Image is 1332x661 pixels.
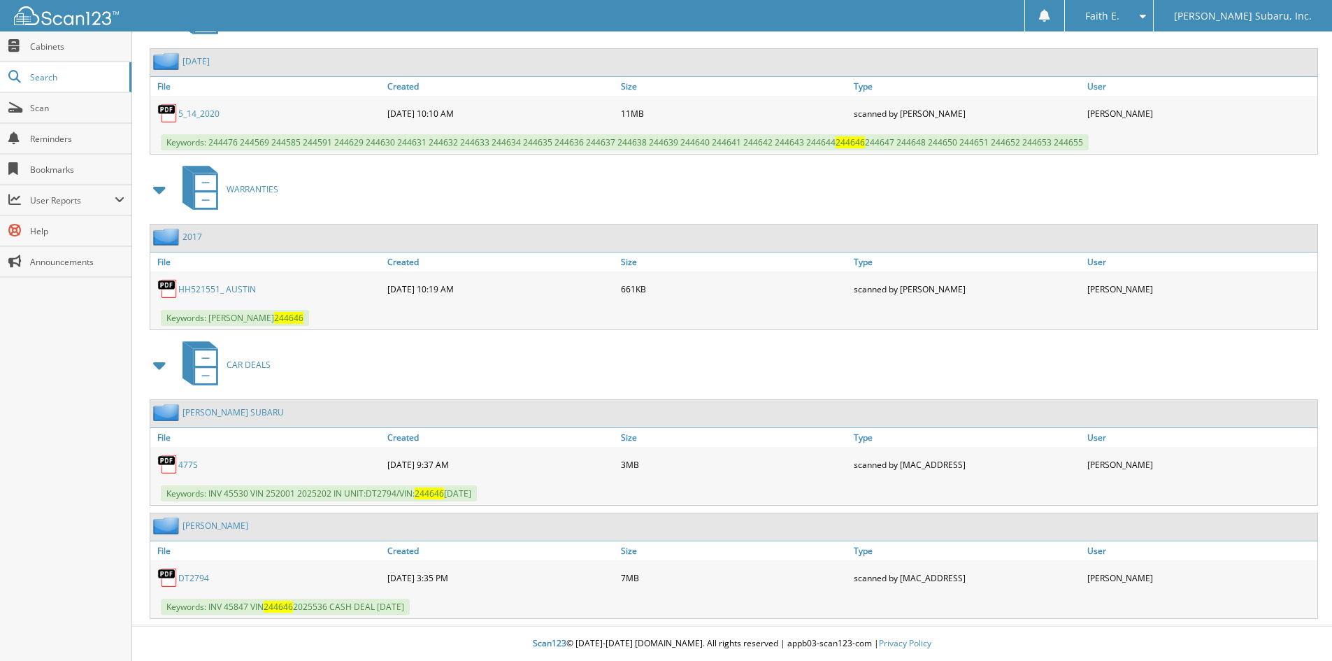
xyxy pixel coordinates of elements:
img: scan123-logo-white.svg [14,6,119,25]
span: Keywords: [PERSON_NAME] [161,310,309,326]
a: CAR DEALS [174,337,271,392]
div: 3MB [617,450,851,478]
span: Search [30,71,122,83]
span: Scan [30,102,124,114]
div: [DATE] 3:35 PM [384,564,617,592]
a: User [1084,77,1317,96]
div: scanned by [MAC_ADDRESS] [850,564,1084,592]
span: Keywords: 244476 244569 244585 244591 244629 244630 244631 244632 244633 244634 244635 244636 244... [161,134,1089,150]
span: [PERSON_NAME] Subaru, Inc. [1174,12,1312,20]
a: [PERSON_NAME] [182,520,248,532]
span: Bookmarks [30,164,124,176]
a: [PERSON_NAME] SUBARU [182,406,284,418]
div: 7MB [617,564,851,592]
a: Created [384,428,617,447]
div: [DATE] 10:10 AM [384,99,617,127]
a: User [1084,428,1317,447]
div: [PERSON_NAME] [1084,275,1317,303]
a: 477S [178,459,198,471]
a: Type [850,428,1084,447]
div: scanned by [MAC_ADDRESS] [850,450,1084,478]
div: [PERSON_NAME] [1084,564,1317,592]
div: [PERSON_NAME] [1084,450,1317,478]
span: 244646 [264,601,293,613]
span: 244646 [415,488,444,499]
div: scanned by [PERSON_NAME] [850,275,1084,303]
div: © [DATE]-[DATE] [DOMAIN_NAME]. All rights reserved | appb03-scan123-com | [132,627,1332,661]
a: File [150,77,384,96]
a: Size [617,428,851,447]
img: folder2.png [153,517,182,534]
a: 2017 [182,231,202,243]
a: Size [617,253,851,271]
div: [PERSON_NAME] [1084,99,1317,127]
div: 11MB [617,99,851,127]
span: Keywords: INV 45847 VIN 2025536 CASH DEAL [DATE] [161,599,410,615]
a: DT2794 [178,572,209,584]
img: PDF.png [157,567,178,588]
a: File [150,253,384,271]
a: Created [384,253,617,271]
a: HH521551_ AUSTIN [178,283,256,295]
img: folder2.png [153,52,182,70]
img: PDF.png [157,103,178,124]
span: Help [30,225,124,237]
img: PDF.png [157,278,178,299]
span: CAR DEALS [227,359,271,371]
span: Announcements [30,256,124,268]
img: folder2.png [153,404,182,421]
div: scanned by [PERSON_NAME] [850,99,1084,127]
a: Size [617,541,851,560]
a: [DATE] [182,55,210,67]
span: Scan123 [533,637,566,649]
span: 244646 [836,136,865,148]
a: WARRANTIES [174,162,278,217]
a: User [1084,541,1317,560]
a: User [1084,253,1317,271]
img: folder2.png [153,228,182,246]
div: [DATE] 9:37 AM [384,450,617,478]
a: Size [617,77,851,96]
a: Privacy Policy [879,637,931,649]
div: 661KB [617,275,851,303]
div: [DATE] 10:19 AM [384,275,617,303]
span: Reminders [30,133,124,145]
span: Cabinets [30,41,124,52]
span: 244646 [274,312,303,324]
span: Keywords: INV 45530 VIN 252001 2025202 IN UNIT:DT2794/VIN: [DATE] [161,485,477,502]
a: Created [384,541,617,560]
span: WARRANTIES [227,183,278,195]
a: Type [850,253,1084,271]
a: 5_14_2020 [178,108,220,120]
a: File [150,428,384,447]
img: PDF.png [157,454,178,475]
a: Created [384,77,617,96]
a: File [150,541,384,560]
span: User Reports [30,194,115,206]
span: Faith E. [1085,12,1119,20]
a: Type [850,77,1084,96]
a: Type [850,541,1084,560]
